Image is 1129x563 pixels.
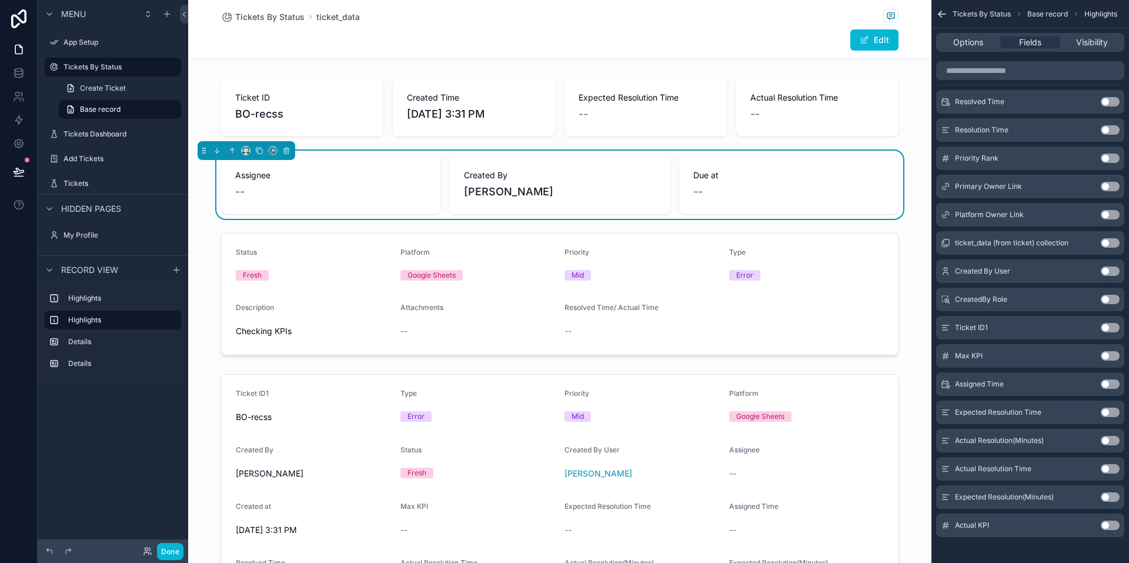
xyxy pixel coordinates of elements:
span: [PERSON_NAME] [464,184,655,200]
a: ticket_data [316,11,360,23]
span: Assignee [235,169,426,181]
a: Add Tickets [45,149,181,168]
span: Expected Resolution(Minutes) [955,492,1054,502]
span: Resolution Time [955,125,1008,135]
label: Tickets Dashboard [64,129,179,139]
a: Tickets By Status [45,58,181,76]
label: Tickets [64,179,179,188]
label: App Setup [64,38,179,47]
span: Menu [61,8,86,20]
span: Create Ticket [80,84,126,93]
span: Due at [693,169,884,181]
span: Assigned Time [955,379,1004,389]
span: Actual Resolution(Minutes) [955,436,1044,445]
span: Priority Rank [955,154,998,163]
a: Tickets By Status [221,11,305,23]
a: Create Ticket [59,79,181,98]
span: Actual Resolution Time [955,464,1031,474]
span: Created By User [955,266,1010,276]
span: Record view [61,264,118,276]
span: Max KPI [955,351,983,361]
span: Base record [1027,9,1068,19]
a: My Profile [45,226,181,245]
button: Edit [850,29,898,51]
span: Created By [464,169,655,181]
label: Details [68,359,176,368]
span: Primary Owner Link [955,182,1022,191]
button: Done [157,543,183,560]
a: App Setup [45,33,181,52]
label: Highlights [68,315,172,325]
span: Platform Owner Link [955,210,1024,219]
span: Actual KPI [955,521,989,530]
span: Base record [80,105,121,114]
span: -- [235,184,245,200]
a: Tickets Dashboard [45,125,181,144]
div: scrollable content [38,284,188,385]
label: Details [68,337,176,347]
label: Add Tickets [64,154,179,164]
span: Highlights [1084,9,1117,19]
span: Ticket ID1 [955,323,988,332]
span: -- [693,184,703,200]
label: My Profile [64,231,179,240]
a: Tickets [45,174,181,193]
span: Visibility [1076,36,1108,48]
span: Tickets By Status [235,11,305,23]
span: ticket_data (from ticket) collection [955,238,1068,248]
span: Options [953,36,983,48]
label: Tickets By Status [64,62,174,72]
span: Resolved Time [955,97,1004,106]
span: Hidden pages [61,203,121,215]
span: Tickets By Status [953,9,1011,19]
span: Expected Resolution Time [955,408,1041,417]
span: Fields [1019,36,1041,48]
span: CreatedBy Role [955,295,1007,304]
label: Highlights [68,294,176,303]
a: Base record [59,100,181,119]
